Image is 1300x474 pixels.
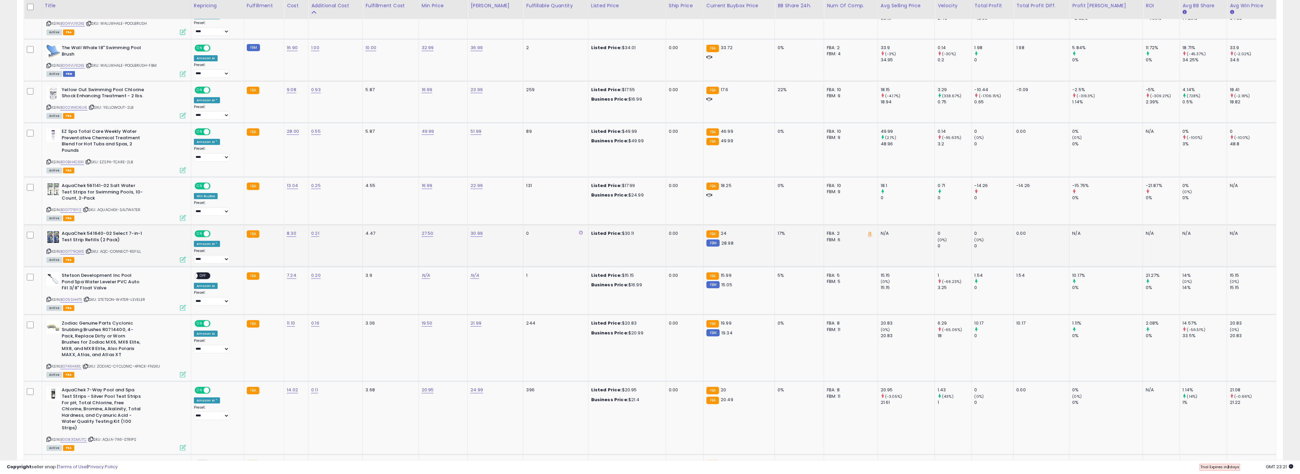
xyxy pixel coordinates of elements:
span: ON [195,231,204,237]
div: 0.71 [938,183,972,189]
div: 0 [975,141,1014,147]
a: 23.99 [471,86,483,93]
div: 18.41 [1230,87,1276,93]
div: 18.94 [881,99,935,105]
small: (-2.02%) [1234,51,1251,57]
a: B004VU92KE [60,63,85,68]
a: Terms of Use [58,463,87,470]
span: | SKU: WALLWHALE-POOLBRUSH [86,21,147,26]
span: 49.99 [721,138,733,144]
div: Amazon AI * [194,139,220,145]
small: FBA [706,272,719,280]
small: FBA [706,45,719,52]
img: 31O0gJcMQnL._SL40_.jpg [46,387,60,400]
b: Listed Price: [591,182,622,189]
div: FBA: 10 [827,183,873,189]
div: $49.99 [591,128,661,135]
span: ON [195,129,204,135]
a: 22.99 [471,182,483,189]
a: 49.99 [422,128,434,135]
a: Privacy Policy [88,463,118,470]
span: 24 [721,230,726,236]
div: ROI [1146,2,1177,9]
span: OFF [209,129,220,135]
a: 9.08 [287,86,296,93]
div: FBM: 6 [827,237,873,243]
b: Listed Price: [591,230,622,236]
div: -2.5% [1072,87,1143,93]
small: (-100%) [1234,135,1250,140]
div: 3% [1183,141,1227,147]
div: 14% [1183,272,1227,279]
div: $24.99 [591,192,661,198]
small: FBA [706,128,719,136]
div: Current Buybox Price [706,2,772,9]
small: FBA [247,87,259,94]
a: 13.04 [287,182,298,189]
small: FBM [247,44,260,51]
img: 61JIVLchUgL._SL40_.jpg [46,183,60,196]
div: 0.5% [1183,99,1227,105]
div: Additional Cost [311,2,360,9]
a: 16.99 [422,182,433,189]
small: (-2.18%) [1234,93,1250,99]
div: 0.2 [938,57,972,63]
a: 24.99 [471,387,483,393]
div: N/A [1230,230,1271,236]
small: (0%) [938,237,947,243]
div: 3.2 [938,141,972,147]
div: Win BuyBox [194,193,218,199]
div: 0.14 [938,128,972,135]
div: 1 [526,272,583,279]
div: -10.44 [975,87,1014,93]
span: All listings currently available for purchase on Amazon [46,113,62,119]
div: 0 [975,243,1014,249]
a: 30.99 [471,230,483,237]
span: OFF [209,87,220,93]
div: 0% [778,128,819,135]
small: (-95.63%) [942,135,961,140]
div: 18.15 [881,87,935,93]
img: 41gFsdgxvGL._SL40_.jpg [46,128,60,142]
div: 0% [1183,195,1227,201]
div: N/A [1146,128,1175,135]
div: 5.87 [365,128,413,135]
a: B074KH4X1L [60,364,81,369]
b: Listed Price: [591,44,622,51]
div: ASIN: [46,87,186,118]
div: 1.98 [975,45,1014,51]
div: Amazon AI * [194,241,220,247]
small: (0%) [975,237,984,243]
a: 0.93 [311,86,321,93]
div: 0.75 [938,99,972,105]
div: 0% [1072,57,1143,63]
small: (0%) [1072,135,1082,140]
div: 10.17% [1072,272,1143,279]
b: Listed Price: [591,128,622,135]
div: $16.99 [591,96,661,102]
div: 259 [526,87,583,93]
span: 33.72 [721,44,733,51]
b: The Wall Whale 18" Swimming Pool Brush [62,45,144,59]
div: Cost [287,2,305,9]
div: 0.00 [669,183,698,189]
a: 7.24 [287,272,296,279]
div: -14.26 [975,183,1014,189]
span: FBA [63,113,75,119]
a: 0.20 [311,272,321,279]
a: 11.10 [287,320,295,327]
small: FBA [247,183,259,190]
div: FBM: 4 [827,51,873,57]
small: FBA [706,230,719,238]
div: 18.1 [881,183,935,189]
div: 0% [1146,57,1180,63]
a: 10.00 [365,44,376,51]
div: Ship Price [669,2,701,9]
div: N/A [1230,183,1271,189]
a: 32.99 [422,44,434,51]
small: Avg BB Share. [1183,9,1187,15]
div: 0.65 [975,99,1014,105]
div: FBM: 9 [827,189,873,195]
small: (338.67%) [942,93,961,99]
div: Total Profit Diff. [1016,2,1066,9]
